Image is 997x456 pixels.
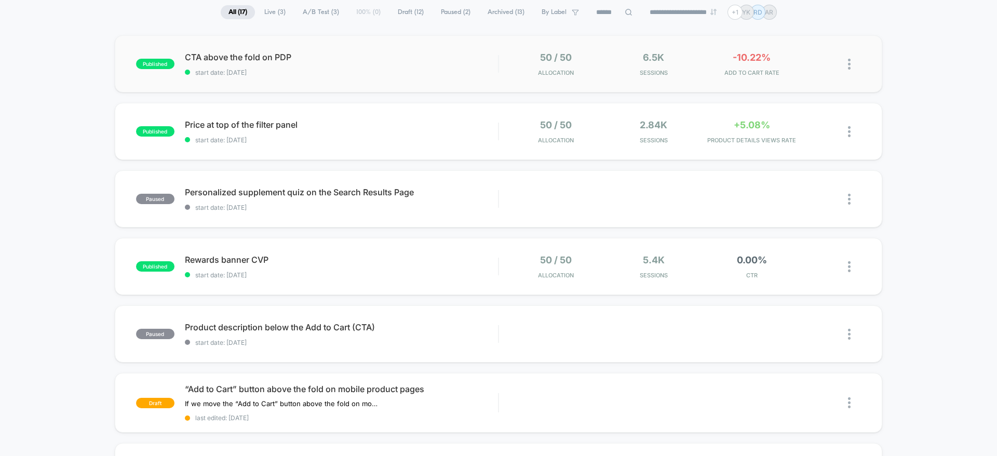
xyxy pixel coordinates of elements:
[136,398,174,408] span: draft
[136,59,174,69] span: published
[705,69,798,76] span: ADD TO CART RATE
[727,5,743,20] div: + 1
[848,194,851,205] img: close
[705,137,798,144] span: PRODUCT DETAILS VIEWS RATE
[733,52,771,63] span: -10.22%
[185,339,498,346] span: start date: [DATE]
[848,126,851,137] img: close
[185,322,498,332] span: Product description below the Add to Cart (CTA)
[257,5,293,19] span: Live ( 3 )
[433,5,478,19] span: Paused ( 2 )
[540,119,572,130] span: 50 / 50
[705,272,798,279] span: CTR
[542,8,567,16] span: By Label
[643,254,665,265] span: 5.4k
[295,5,347,19] span: A/B Test ( 3 )
[538,137,574,144] span: Allocation
[848,397,851,408] img: close
[710,9,717,15] img: end
[185,69,498,76] span: start date: [DATE]
[185,204,498,211] span: start date: [DATE]
[753,8,762,16] p: RD
[538,272,574,279] span: Allocation
[848,329,851,340] img: close
[185,52,498,62] span: CTA above the fold on PDP
[185,384,498,394] span: “Add to Cart” button above the fold on mobile product pages
[640,119,667,130] span: 2.84k
[643,52,664,63] span: 6.5k
[538,69,574,76] span: Allocation
[185,187,498,197] span: Personalized supplement quiz on the Search Results Page
[734,119,770,130] span: +5.08%
[608,137,700,144] span: Sessions
[185,254,498,265] span: Rewards banner CVP
[136,126,174,137] span: published
[185,414,498,422] span: last edited: [DATE]
[742,8,750,16] p: YK
[221,5,255,19] span: All ( 17 )
[185,119,498,130] span: Price at top of the filter panel
[608,272,700,279] span: Sessions
[185,136,498,144] span: start date: [DATE]
[737,254,767,265] span: 0.00%
[848,261,851,272] img: close
[185,399,378,408] span: If we move the “Add to Cart” button above the fold on mobile product pages, then users will be mo...
[185,271,498,279] span: start date: [DATE]
[765,8,773,16] p: AR
[136,261,174,272] span: published
[136,194,174,204] span: paused
[540,52,572,63] span: 50 / 50
[608,69,700,76] span: Sessions
[540,254,572,265] span: 50 / 50
[390,5,432,19] span: Draft ( 12 )
[848,59,851,70] img: close
[480,5,532,19] span: Archived ( 13 )
[136,329,174,339] span: paused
